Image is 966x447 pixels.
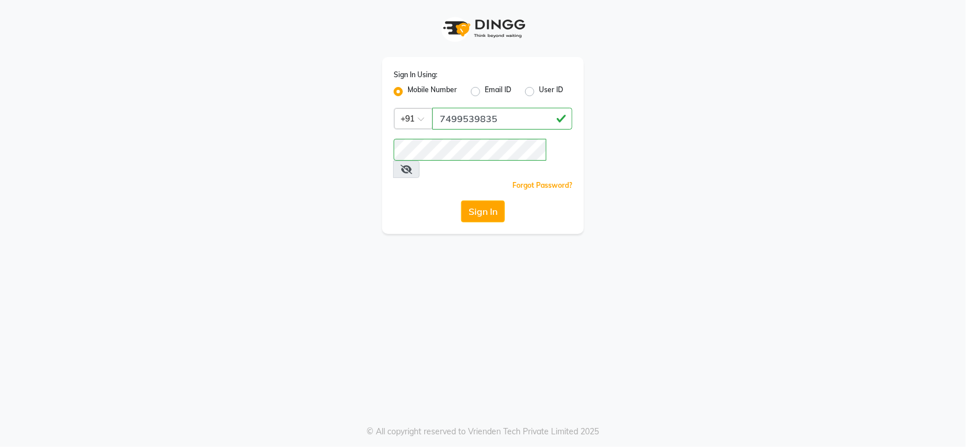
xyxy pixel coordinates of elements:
label: Mobile Number [407,85,457,99]
a: Forgot Password? [512,181,572,190]
label: User ID [539,85,563,99]
label: Email ID [485,85,511,99]
button: Sign In [461,200,505,222]
label: Sign In Using: [394,70,437,80]
input: Username [432,108,572,130]
img: logo1.svg [437,12,529,46]
input: Username [394,139,546,161]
